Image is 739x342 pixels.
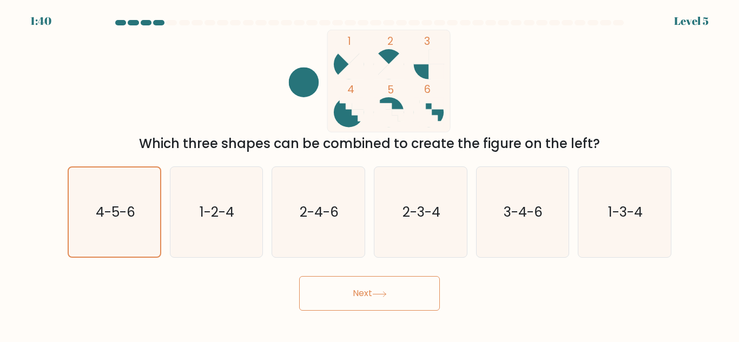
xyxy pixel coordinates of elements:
text: 2-4-6 [300,203,339,222]
text: 4-5-6 [95,203,135,222]
div: Which three shapes can be combined to create the figure on the left? [74,134,665,153]
tspan: 6 [424,82,431,97]
tspan: 5 [387,83,394,97]
text: 2-3-4 [403,203,440,222]
tspan: 2 [387,34,393,49]
tspan: 4 [347,82,354,97]
text: 3-4-6 [504,203,543,222]
button: Next [299,276,440,311]
text: 1-2-4 [200,203,235,222]
tspan: 1 [347,34,351,49]
div: Level 5 [674,13,709,29]
tspan: 3 [424,34,430,49]
text: 1-3-4 [608,203,643,222]
div: 1:40 [30,13,51,29]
